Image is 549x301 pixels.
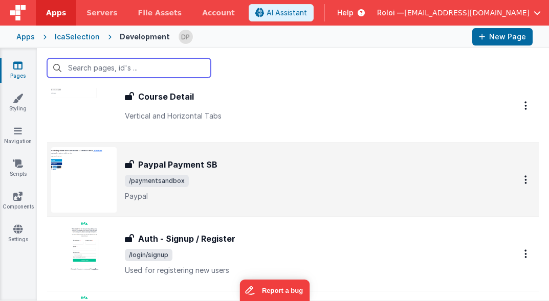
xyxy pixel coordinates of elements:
span: [EMAIL_ADDRESS][DOMAIN_NAME] [404,8,530,18]
div: Apps [16,32,35,42]
button: Roloi — [EMAIL_ADDRESS][DOMAIN_NAME] [377,8,541,18]
span: Servers [86,8,117,18]
p: Used for registering new users [125,265,492,275]
p: Vertical and Horizontal Tabs [125,111,492,121]
input: Search pages, id's ... [47,58,211,78]
img: d6e3be1ce36d7fc35c552da2480304ca [179,30,193,44]
button: New Page [472,28,533,45]
button: Options [518,243,535,264]
button: Options [518,95,535,116]
span: Apps [46,8,66,18]
iframe: Marker.io feedback button [239,280,310,301]
div: Development [120,32,170,42]
span: /paymentsandbox [125,175,189,187]
h3: Course Detail [138,90,194,103]
h3: Auth - Signup / Register [138,233,235,245]
p: Paypal [125,191,492,201]
span: AI Assistant [267,8,307,18]
span: Roloi — [377,8,404,18]
button: Options [518,169,535,190]
span: File Assets [138,8,182,18]
h3: Paypal Payment SB [138,158,217,171]
button: AI Assistant [249,4,314,21]
span: Help [337,8,354,18]
div: IcaSelection [55,32,100,42]
span: /login/signup [125,249,172,261]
